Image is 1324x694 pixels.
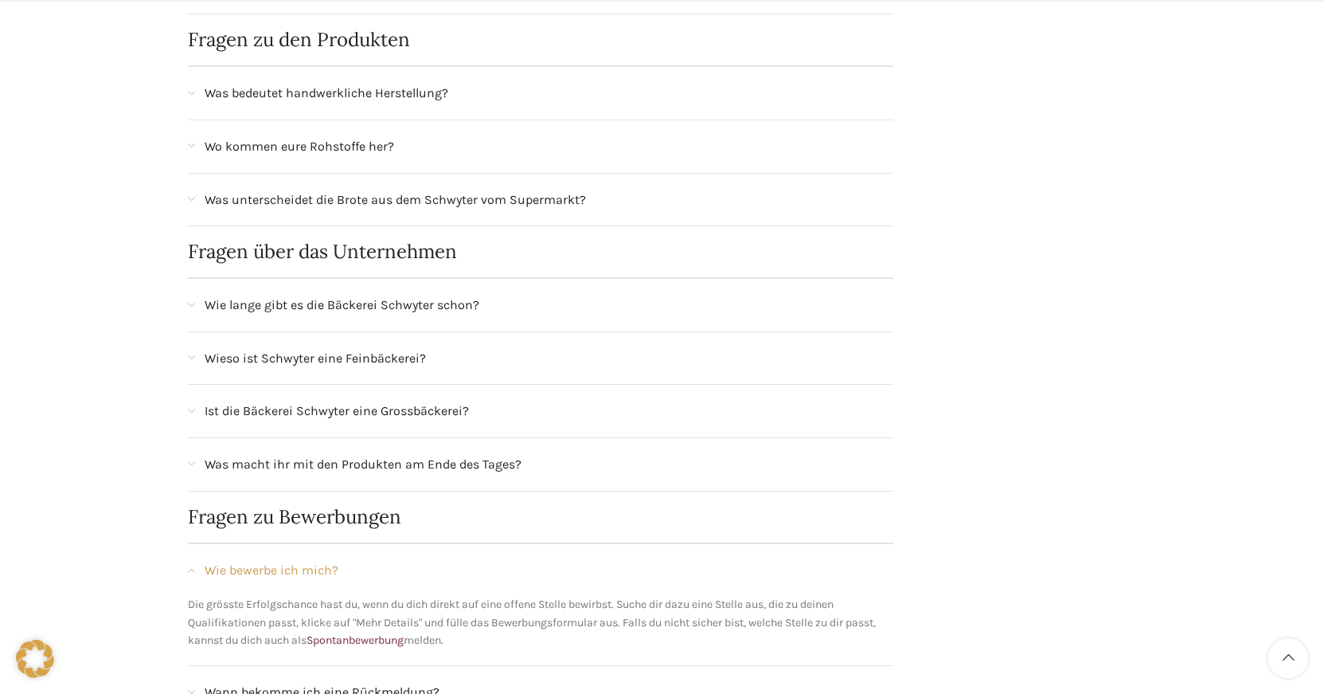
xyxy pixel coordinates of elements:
span: Wie lange gibt es die Bäckerei Schwyter schon? [205,295,479,316]
span: Was bedeutet handwerkliche Herstellung? [205,83,448,104]
a: Spontanbewerbung [307,633,404,647]
a: Scroll to top button [1268,638,1308,678]
span: Was macht ihr mit den Produkten am Ende des Tages? [205,454,521,475]
p: Die grösste Erfolgschance hast du, wenn du dich direkt auf eine offene Stelle bewirbst. Suche dir... [188,596,894,649]
span: Ist die Bäckerei Schwyter eine Grossbäckerei? [205,401,469,421]
span: Wo kommen eure Rohstoffe her? [205,136,394,157]
span: Wieso ist Schwyter eine Feinbäckerei? [205,348,426,369]
h2: Fragen zu Bewerbungen [188,508,894,527]
span: Wie bewerbe ich mich? [205,560,338,581]
h2: Fragen über das Unternehmen [188,242,894,261]
span: Was unterscheidet die Brote aus dem Schwyter vom Supermarkt? [205,190,586,210]
h2: Fragen zu den Produkten [188,30,894,49]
